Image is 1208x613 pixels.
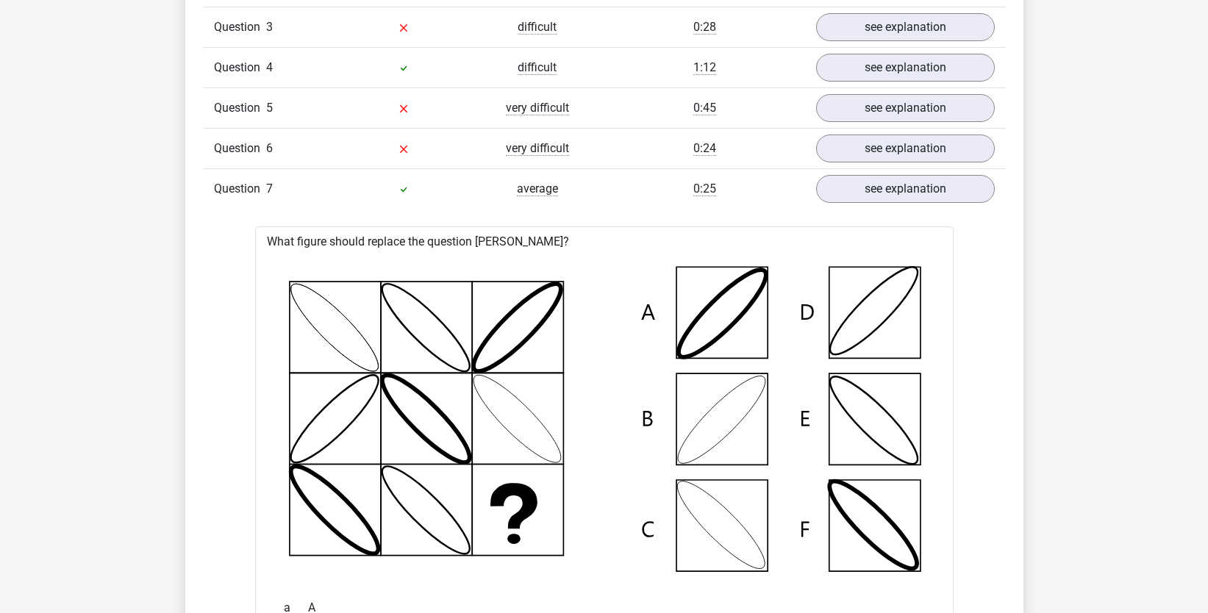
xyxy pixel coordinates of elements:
span: very difficult [506,141,569,156]
span: 3 [266,20,273,34]
a: see explanation [816,13,995,41]
span: 1:12 [693,60,716,75]
span: 5 [266,101,273,115]
span: Question [214,180,266,198]
span: very difficult [506,101,569,115]
span: 0:45 [693,101,716,115]
a: see explanation [816,54,995,82]
span: average [517,182,558,196]
span: 6 [266,141,273,155]
span: 7 [266,182,273,196]
span: 0:28 [693,20,716,35]
a: see explanation [816,135,995,162]
span: difficult [518,20,557,35]
span: difficult [518,60,557,75]
span: 4 [266,60,273,74]
span: Question [214,59,266,76]
a: see explanation [816,94,995,122]
a: see explanation [816,175,995,203]
span: Question [214,99,266,117]
span: Question [214,18,266,36]
span: Question [214,140,266,157]
span: 0:24 [693,141,716,156]
span: 0:25 [693,182,716,196]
